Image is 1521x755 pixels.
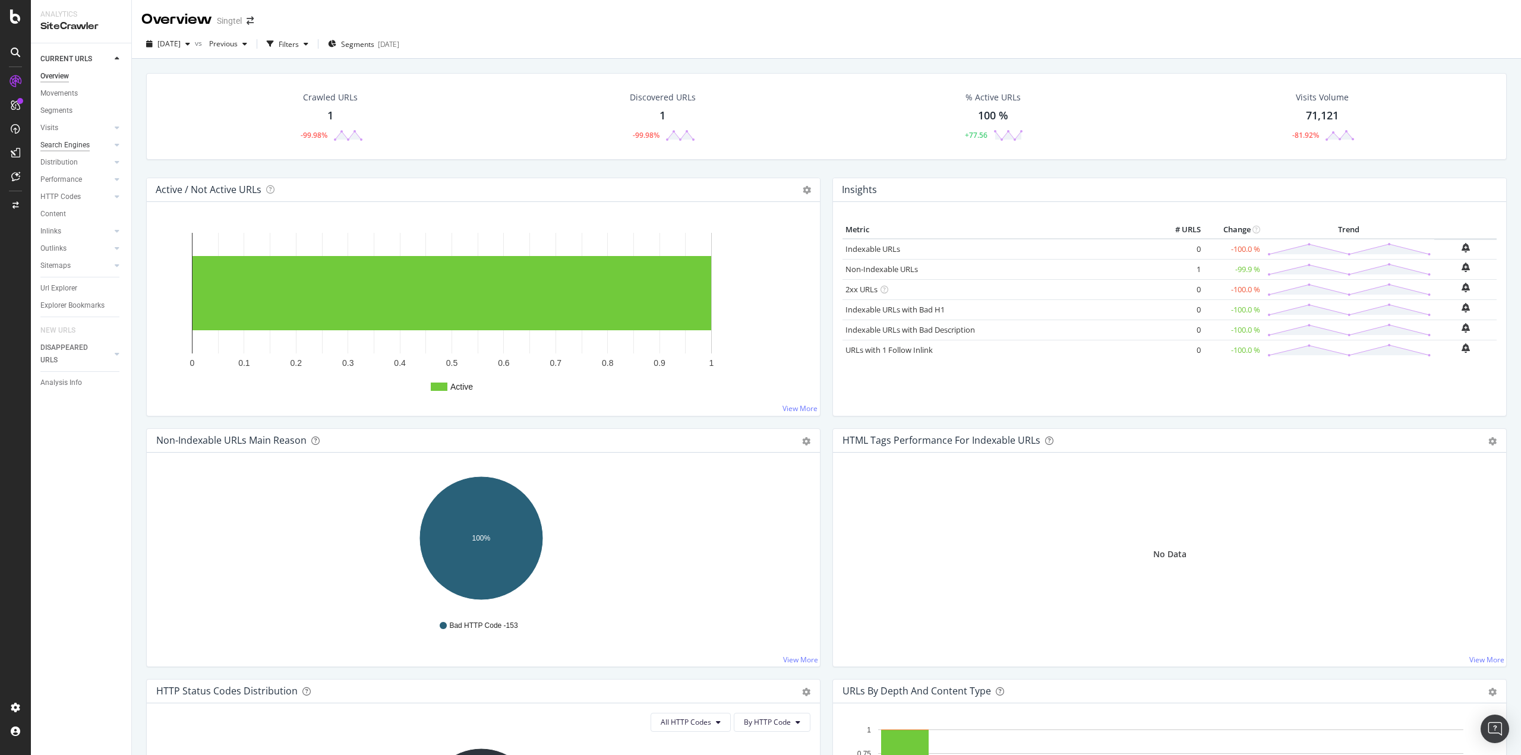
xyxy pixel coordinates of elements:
[204,34,252,53] button: Previous
[262,34,313,53] button: Filters
[498,358,510,368] text: 0.6
[842,221,1156,239] th: Metric
[40,191,81,203] div: HTTP Codes
[1156,221,1204,239] th: # URLS
[783,655,818,665] a: View More
[1204,239,1263,260] td: -100.0 %
[709,358,714,368] text: 1
[1204,340,1263,360] td: -100.0 %
[341,39,374,49] span: Segments
[449,621,517,631] span: Bad HTTP Code -153
[1462,303,1470,312] div: bell-plus
[1462,283,1470,292] div: bell-plus
[1469,655,1504,665] a: View More
[845,324,975,335] a: Indexable URLs with Bad Description
[40,242,111,255] a: Outlinks
[40,225,61,238] div: Inlinks
[802,688,810,696] div: gear
[1204,259,1263,279] td: -99.9 %
[156,221,806,406] svg: A chart.
[40,139,90,151] div: Search Engines
[40,70,123,83] a: Overview
[845,264,918,274] a: Non-Indexable URLs
[40,324,75,337] div: NEW URLS
[1204,279,1263,299] td: -100.0 %
[1156,239,1204,260] td: 0
[1156,299,1204,320] td: 0
[40,156,111,169] a: Distribution
[303,91,358,103] div: Crawled URLs
[40,87,123,100] a: Movements
[156,434,307,446] div: Non-Indexable URLs Main Reason
[867,726,871,734] text: 1
[40,208,66,220] div: Content
[1296,91,1349,103] div: Visits Volume
[157,39,181,49] span: 2025 Oct. 12th
[279,39,299,49] div: Filters
[845,304,945,315] a: Indexable URLs with Bad H1
[651,713,731,732] button: All HTTP Codes
[156,182,261,198] h4: Active / Not Active URLs
[965,91,1021,103] div: % Active URLs
[40,139,111,151] a: Search Engines
[217,15,242,27] div: Singtel
[40,377,82,389] div: Analysis Info
[40,20,122,33] div: SiteCrawler
[190,358,195,368] text: 0
[40,70,69,83] div: Overview
[301,130,327,140] div: -99.98%
[1156,279,1204,299] td: 0
[323,34,404,53] button: Segments[DATE]
[40,299,123,312] a: Explorer Bookmarks
[965,130,987,140] div: +77.56
[394,358,406,368] text: 0.4
[845,244,900,254] a: Indexable URLs
[40,342,111,367] a: DISAPPEARED URLS
[40,282,123,295] a: Url Explorer
[659,108,665,124] div: 1
[40,10,122,20] div: Analytics
[141,10,212,30] div: Overview
[1204,221,1263,239] th: Change
[40,260,111,272] a: Sitemaps
[654,358,665,368] text: 0.9
[238,358,250,368] text: 0.1
[1156,259,1204,279] td: 1
[40,191,111,203] a: HTTP Codes
[1263,221,1434,239] th: Trend
[40,122,111,134] a: Visits
[1292,130,1319,140] div: -81.92%
[602,358,614,368] text: 0.8
[40,122,58,134] div: Visits
[342,358,354,368] text: 0.3
[845,345,933,355] a: URLs with 1 Follow Inlink
[141,34,195,53] button: [DATE]
[1481,715,1509,743] div: Open Intercom Messenger
[156,685,298,697] div: HTTP Status Codes Distribution
[291,358,302,368] text: 0.2
[40,87,78,100] div: Movements
[1488,437,1497,446] div: gear
[734,713,810,732] button: By HTTP Code
[40,156,78,169] div: Distribution
[156,472,806,609] svg: A chart.
[40,299,105,312] div: Explorer Bookmarks
[40,242,67,255] div: Outlinks
[40,260,71,272] div: Sitemaps
[630,91,696,103] div: Discovered URLs
[978,108,1008,124] div: 100 %
[1306,108,1339,124] div: 71,121
[327,108,333,124] div: 1
[40,324,87,337] a: NEW URLS
[1153,548,1186,560] div: No Data
[550,358,562,368] text: 0.7
[661,717,711,727] span: All HTTP Codes
[378,39,399,49] div: [DATE]
[1462,243,1470,252] div: bell-plus
[40,105,72,117] div: Segments
[842,434,1040,446] div: HTML Tags Performance for Indexable URLs
[40,53,92,65] div: CURRENT URLS
[40,53,111,65] a: CURRENT URLS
